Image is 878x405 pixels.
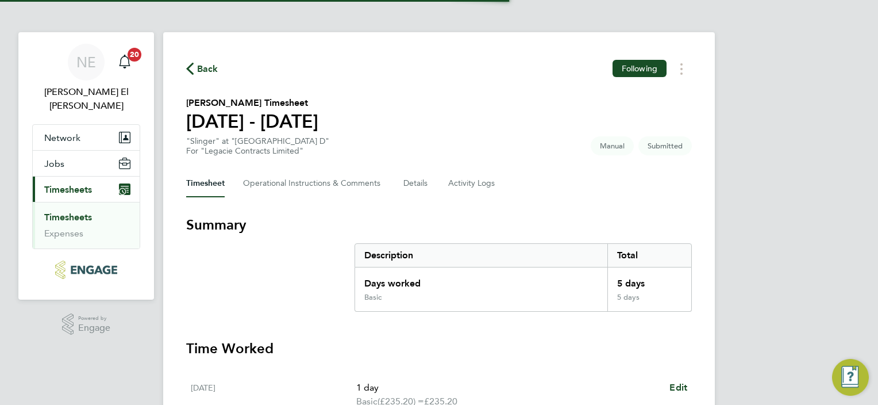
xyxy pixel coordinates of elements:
div: For "Legacie Contracts Limited" [186,146,329,156]
div: Timesheets [33,202,140,249]
button: Jobs [33,151,140,176]
span: Engage [78,323,110,333]
h1: [DATE] - [DATE] [186,110,318,133]
button: Following [613,60,667,77]
h2: [PERSON_NAME] Timesheet [186,96,318,110]
span: Edit [669,382,687,393]
div: Summary [355,243,692,312]
span: 20 [128,48,141,62]
span: Timesheets [44,184,92,195]
h3: Time Worked [186,339,692,358]
nav: Main navigation [18,32,154,300]
span: Powered by [78,314,110,323]
a: Powered byEngage [62,314,111,335]
p: 1 day [356,381,660,395]
div: Basic [364,293,382,302]
h3: Summary [186,216,692,234]
button: Timesheets Menu [671,60,692,78]
button: Back [186,62,218,76]
button: Network [33,125,140,150]
span: Back [197,62,218,76]
button: Timesheet [186,170,225,197]
a: Expenses [44,228,83,239]
a: Timesheets [44,212,92,223]
div: Description [355,244,607,267]
span: Nora El Gendy [32,85,140,113]
button: Timesheets [33,177,140,202]
a: 20 [113,44,136,81]
span: Network [44,132,80,143]
button: Engage Resource Center [832,359,869,396]
button: Details [403,170,430,197]
span: This timesheet was manually created. [591,136,634,155]
div: Total [607,244,691,267]
span: This timesheet is Submitted. [638,136,692,155]
a: Go to home page [32,261,140,279]
a: NE[PERSON_NAME] El [PERSON_NAME] [32,44,140,113]
a: Edit [669,381,687,395]
div: Days worked [355,268,607,293]
button: Activity Logs [448,170,496,197]
div: 5 days [607,293,691,311]
span: Jobs [44,158,64,169]
img: legacie-logo-retina.png [55,261,117,279]
div: 5 days [607,268,691,293]
span: NE [76,55,96,70]
div: "Slinger" at "[GEOGRAPHIC_DATA] D" [186,136,329,156]
button: Operational Instructions & Comments [243,170,385,197]
span: Following [622,63,657,74]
